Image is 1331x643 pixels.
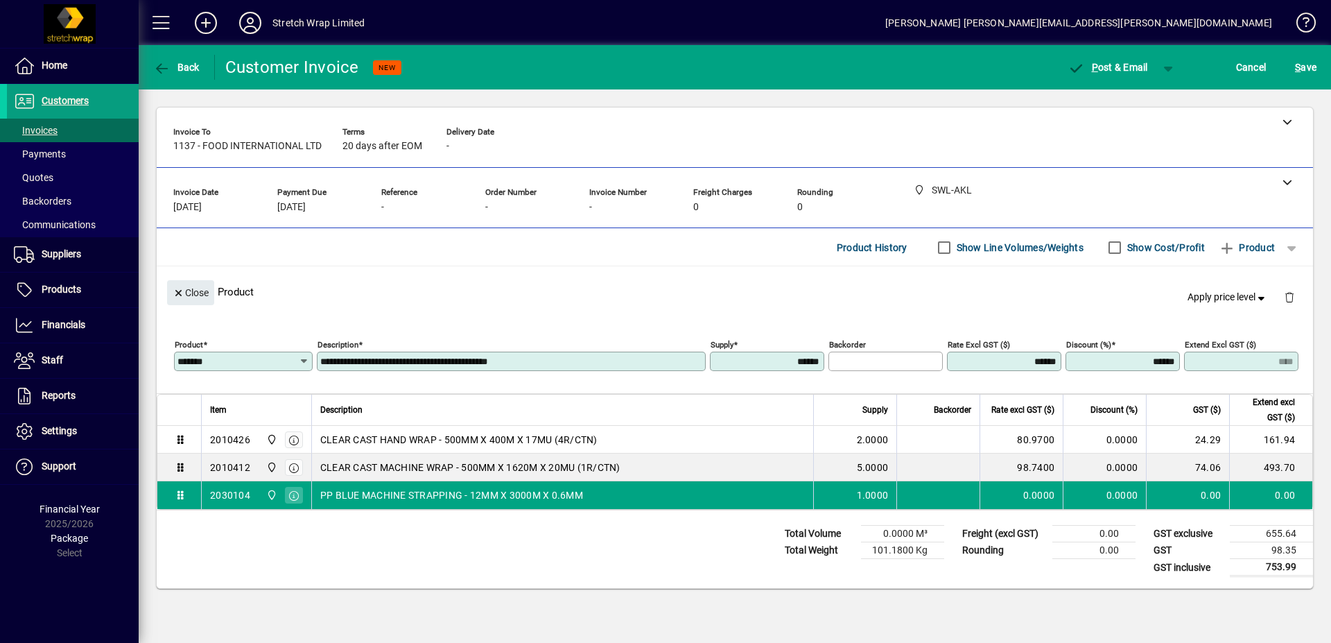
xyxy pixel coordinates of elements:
[51,533,88,544] span: Package
[42,390,76,401] span: Reports
[831,235,913,260] button: Product History
[7,166,139,189] a: Quotes
[150,55,203,80] button: Back
[1188,290,1268,305] span: Apply price level
[778,542,861,559] td: Total Weight
[861,542,944,559] td: 101.1800 Kg
[1230,526,1313,542] td: 655.64
[1212,235,1282,260] button: Product
[1219,237,1275,259] span: Product
[7,119,139,142] a: Invoices
[42,60,67,71] span: Home
[320,488,583,502] span: PP BLUE MACHINE STRAPPING - 12MM X 3000M X 0.6MM
[955,526,1052,542] td: Freight (excl GST)
[1052,526,1136,542] td: 0.00
[1066,340,1111,350] mat-label: Discount (%)
[175,340,203,350] mat-label: Product
[164,286,218,298] app-page-header-button: Close
[1238,395,1295,425] span: Extend excl GST ($)
[277,202,306,213] span: [DATE]
[173,282,209,305] span: Close
[934,402,971,418] span: Backorder
[7,414,139,449] a: Settings
[1193,402,1221,418] span: GST ($)
[778,526,861,542] td: Total Volume
[989,433,1054,447] div: 80.9700
[320,402,363,418] span: Description
[857,461,889,474] span: 5.0000
[40,504,100,515] span: Financial Year
[7,308,139,343] a: Financials
[1147,559,1230,576] td: GST inclusive
[1063,426,1146,454] td: 0.0000
[857,488,889,502] span: 1.0000
[210,433,250,447] div: 2010426
[7,379,139,413] a: Reports
[693,202,699,213] span: 0
[1124,241,1205,255] label: Show Cost/Profit
[1063,454,1146,481] td: 0.0000
[1147,526,1230,542] td: GST exclusive
[317,340,358,350] mat-label: Description
[955,542,1052,559] td: Rounding
[948,340,1010,350] mat-label: Rate excl GST ($)
[14,172,53,183] span: Quotes
[1185,340,1256,350] mat-label: Extend excl GST ($)
[1273,291,1306,303] app-page-header-button: Delete
[1295,62,1300,73] span: S
[184,10,228,35] button: Add
[42,461,76,472] span: Support
[14,219,96,230] span: Communications
[320,461,620,474] span: CLEAR CAST MACHINE WRAP - 500MM X 1620M X 20MU (1R/CTN)
[42,284,81,295] span: Products
[14,148,66,160] span: Payments
[7,343,139,378] a: Staff
[7,213,139,237] a: Communications
[263,488,279,503] span: SWL-AKL
[14,125,58,136] span: Invoices
[153,62,200,73] span: Back
[1295,56,1316,78] span: ave
[861,526,944,542] td: 0.0000 M³
[837,237,907,259] span: Product History
[14,196,71,207] span: Backorders
[1236,56,1267,78] span: Cancel
[1229,454,1312,481] td: 493.70
[1146,426,1229,454] td: 24.29
[379,63,396,72] span: NEW
[989,461,1054,474] div: 98.7400
[42,354,63,366] span: Staff
[446,141,449,152] span: -
[381,202,384,213] span: -
[228,10,272,35] button: Profile
[1052,542,1136,559] td: 0.00
[225,56,359,78] div: Customer Invoice
[42,319,85,330] span: Financials
[862,402,888,418] span: Supply
[210,402,227,418] span: Item
[1291,55,1320,80] button: Save
[1273,280,1306,314] button: Delete
[954,241,1084,255] label: Show Line Volumes/Weights
[857,433,889,447] span: 2.0000
[7,273,139,307] a: Products
[1068,62,1148,73] span: ost & Email
[167,280,214,305] button: Close
[42,248,81,259] span: Suppliers
[173,141,322,152] span: 1137 - FOOD INTERNATIONAL LTD
[1146,481,1229,509] td: 0.00
[263,460,279,475] span: SWL-AKL
[7,142,139,166] a: Payments
[1230,542,1313,559] td: 98.35
[1147,542,1230,559] td: GST
[1182,285,1273,310] button: Apply price level
[7,189,139,213] a: Backorders
[272,12,365,34] div: Stretch Wrap Limited
[139,55,215,80] app-page-header-button: Back
[1229,426,1312,454] td: 161.94
[157,266,1313,317] div: Product
[42,95,89,106] span: Customers
[1090,402,1138,418] span: Discount (%)
[210,461,250,474] div: 2010412
[173,202,202,213] span: [DATE]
